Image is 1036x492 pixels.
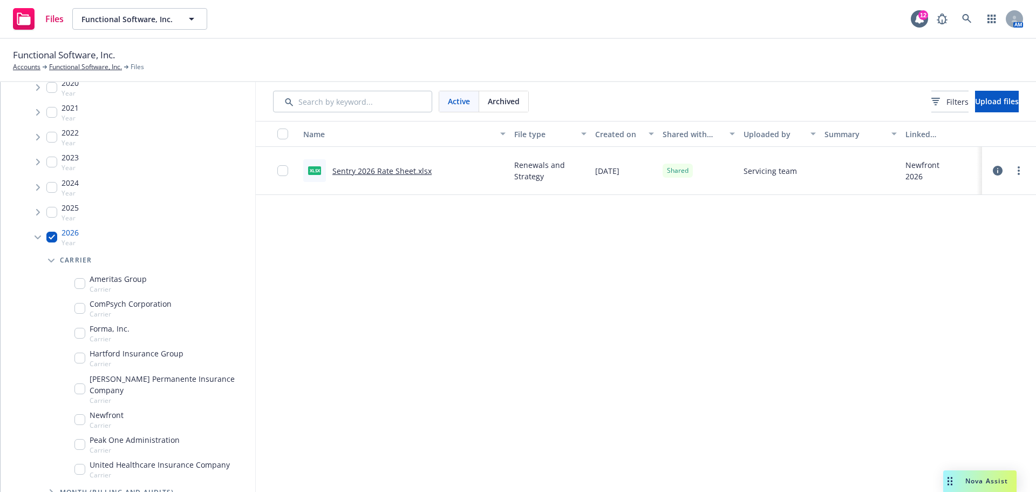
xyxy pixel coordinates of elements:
[277,129,288,139] input: Select all
[62,77,79,89] span: 2020
[824,129,885,140] div: Summary
[744,165,797,177] span: Servicing team
[60,257,92,264] span: Carrier
[9,4,68,34] a: Files
[62,127,79,138] span: 2022
[744,129,804,140] div: Uploaded by
[663,129,723,140] div: Shared with client
[62,238,79,247] span: Year
[975,96,1019,106] span: Upload files
[277,165,288,176] input: Toggle Row Selected
[90,285,147,294] span: Carrier
[918,10,928,20] div: 12
[739,121,820,147] button: Uploaded by
[595,129,642,140] div: Created on
[943,470,1017,492] button: Nova Assist
[62,177,79,188] span: 2024
[1012,164,1025,177] a: more
[901,121,982,147] button: Linked associations
[308,166,321,174] span: xlsx
[667,166,689,176] span: Shared
[90,409,124,421] span: Newfront
[62,163,79,172] span: Year
[90,334,129,343] span: Carrier
[591,121,658,147] button: Created on
[62,102,79,113] span: 2021
[62,113,79,123] span: Year
[90,446,180,455] span: Carrier
[931,91,969,112] button: Filters
[514,159,587,182] span: Renewals and Strategy
[510,121,591,147] button: File type
[658,121,739,147] button: Shared with client
[299,121,510,147] button: Name
[965,476,1008,486] span: Nova Assist
[90,298,172,309] span: ComPsych Corporation
[90,459,230,470] span: United Healthcare Insurance Company
[90,470,230,480] span: Carrier
[81,14,175,25] span: Functional Software, Inc.
[62,202,79,213] span: 2025
[931,8,953,30] a: Report a Bug
[90,434,180,446] span: Peak One Administration
[981,8,1003,30] a: Switch app
[448,96,470,107] span: Active
[45,15,64,23] span: Files
[62,138,79,147] span: Year
[62,213,79,223] span: Year
[332,166,432,176] a: Sentry 2026 Rate Sheet.xlsx
[62,227,79,238] span: 2026
[943,470,957,492] div: Drag to move
[13,62,40,72] a: Accounts
[905,171,939,182] div: 2026
[131,62,144,72] span: Files
[975,91,1019,112] button: Upload files
[931,96,969,107] span: Filters
[62,152,79,163] span: 2023
[90,396,251,405] span: Carrier
[946,96,969,107] span: Filters
[273,91,432,112] input: Search by keyword...
[303,129,494,140] div: Name
[90,273,147,285] span: Ameritas Group
[90,359,183,368] span: Carrier
[905,129,978,140] div: Linked associations
[820,121,901,147] button: Summary
[62,188,79,198] span: Year
[514,129,575,140] div: File type
[72,8,207,30] button: Functional Software, Inc.
[905,159,939,171] div: Newfront
[595,165,619,177] span: [DATE]
[90,348,183,359] span: Hartford Insurance Group
[62,89,79,98] span: Year
[90,309,172,319] span: Carrier
[13,48,115,62] span: Functional Software, Inc.
[49,62,122,72] a: Functional Software, Inc.
[488,96,520,107] span: Archived
[956,8,978,30] a: Search
[90,373,251,396] span: [PERSON_NAME] Permanente Insurance Company
[90,421,124,430] span: Carrier
[90,323,129,334] span: Forma, Inc.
